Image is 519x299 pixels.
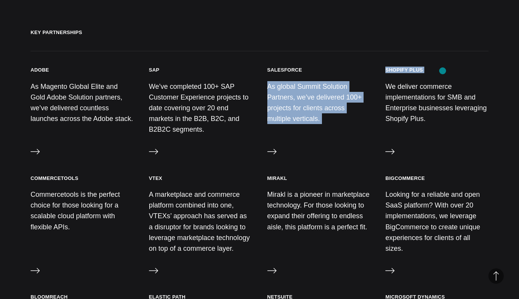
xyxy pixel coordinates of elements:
button: Back to Top [488,268,504,284]
p: Mirakl is a pioneer in marketplace technology. For those looking to expand their offering to endl... [267,189,370,232]
h3: commercetools [31,175,78,181]
p: A marketplace and commerce platform combined into one, VTEXs’ approach has served as a disruptor ... [149,189,252,254]
p: As Magento Global Elite and Gold Adobe Solution partners, we’ve delivered countless launches acro... [31,81,134,124]
h3: Salesforce [267,67,302,73]
h3: VTEX [149,175,162,181]
h3: Adobe [31,67,49,73]
h3: SAP [149,67,160,73]
p: As global Summit Solution Partners, we’ve delivered 100+ projects for clients across multiple ver... [267,81,370,124]
h2: Key Partnerships [31,29,488,51]
h3: Shopify Plus [385,67,423,73]
h3: Mirakl [267,175,287,181]
p: We’ve completed 100+ SAP Customer Experience projects to date covering over 20 end markets in the... [149,81,252,135]
p: Commercetools is the perfect choice for those looking for a scalable cloud platform with flexible... [31,189,134,232]
p: Looking for a reliable and open SaaS platform? With over 20 implementations, we leverage BigComme... [385,189,488,254]
h3: BigCommerce [385,175,425,181]
p: We deliver commerce implementations for SMB and Enterprise businesses leveraging Shopify Plus. [385,81,488,124]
